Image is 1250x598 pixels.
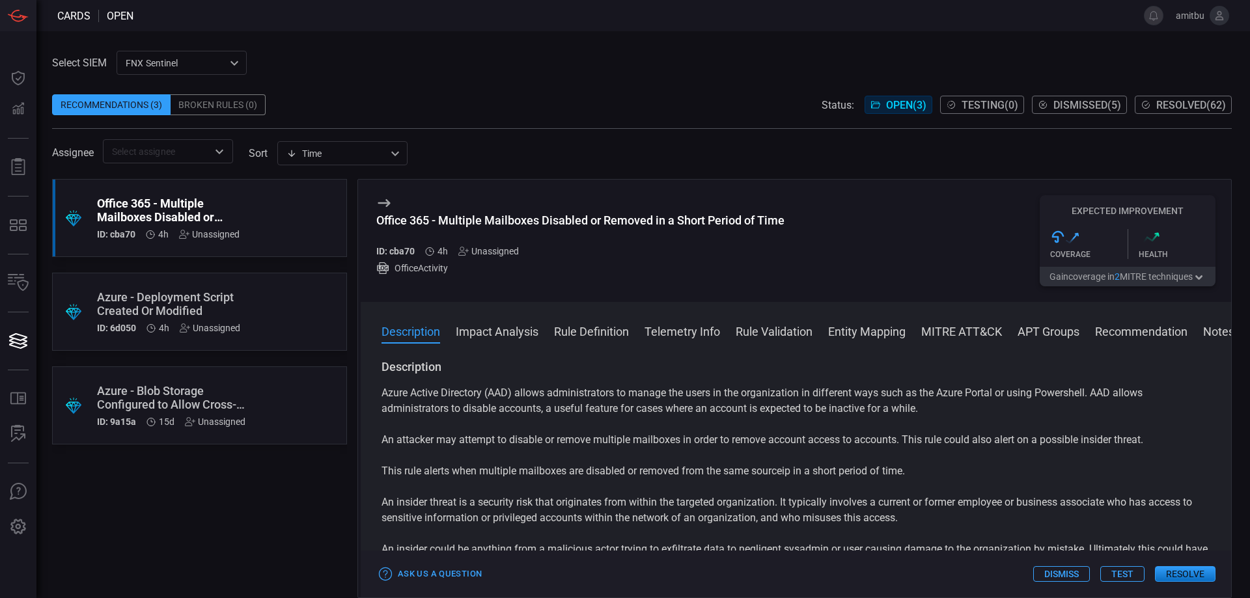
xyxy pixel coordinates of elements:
[52,94,171,115] div: Recommendations (3)
[940,96,1024,114] button: Testing(0)
[1203,323,1234,338] button: Notes
[828,323,906,338] button: Entity Mapping
[1115,271,1120,282] span: 2
[1050,250,1128,259] div: Coverage
[822,99,854,111] span: Status:
[1040,267,1215,286] button: Gaincoverage in2MITRE techniques
[554,323,629,338] button: Rule Definition
[458,246,519,256] div: Unassigned
[1053,99,1121,111] span: Dismissed ( 5 )
[179,229,240,239] div: Unassigned
[1156,99,1226,111] span: Resolved ( 62 )
[382,541,1210,573] p: An insider could be anything from a malicious actor trying to exfiltrate data to negligent sysadm...
[126,57,226,70] p: FNX Sentinel
[97,229,135,239] h5: ID: cba70
[3,418,34,450] button: ALERT ANALYSIS
[3,383,34,415] button: Rule Catalog
[886,99,926,111] span: Open ( 3 )
[382,495,1210,526] p: An insider threat is a security risk that originates from within the targeted organization. It ty...
[286,147,387,160] div: Time
[3,62,34,94] button: Dashboard
[645,323,720,338] button: Telemetry Info
[52,146,94,159] span: Assignee
[3,511,34,543] button: Preferences
[97,323,136,333] h5: ID: 6d050
[1095,323,1187,338] button: Recommendation
[736,323,812,338] button: Rule Validation
[382,359,1210,375] h3: Description
[376,246,415,256] h5: ID: cba70
[382,323,440,338] button: Description
[107,143,208,159] input: Select assignee
[1033,566,1090,582] button: Dismiss
[1135,96,1232,114] button: Resolved(62)
[1139,250,1216,259] div: Health
[3,267,34,299] button: Inventory
[3,325,34,357] button: Cards
[52,57,107,69] label: Select SIEM
[249,147,268,159] label: sort
[3,476,34,508] button: Ask Us A Question
[1169,10,1204,21] span: amitbu
[1155,566,1215,582] button: Resolve
[382,385,1210,416] p: Azure Active Directory (AAD) allows administrators to manage the users in the organization in dif...
[185,416,245,427] div: Unassigned
[382,463,1210,479] p: This rule alerts when multiple mailboxes are disabled or removed from the same sourceip in a shor...
[921,323,1002,338] button: MITRE ATT&CK
[865,96,932,114] button: Open(3)
[376,564,485,584] button: Ask Us a Question
[1032,96,1127,114] button: Dismissed(5)
[159,416,174,427] span: Aug 18, 2025 1:06 PM
[1018,323,1079,338] button: APT Groups
[171,94,266,115] div: Broken Rules (0)
[97,290,253,318] div: Azure - Deployment Script Created Or Modified
[456,323,538,338] button: Impact Analysis
[437,246,448,256] span: Sep 02, 2025 10:32 AM
[97,416,136,427] h5: ID: 9a15a
[159,323,169,333] span: Sep 02, 2025 10:32 AM
[1100,566,1145,582] button: Test
[97,197,253,224] div: Office 365 - Multiple Mailboxes Disabled or Removed in a Short Period of Time
[158,229,169,239] span: Sep 02, 2025 10:32 AM
[962,99,1018,111] span: Testing ( 0 )
[210,143,229,161] button: Open
[1040,206,1215,216] h5: Expected Improvement
[382,432,1210,448] p: An attacker may attempt to disable or remove multiple mailboxes in order to remove account access...
[376,213,785,227] div: Office 365 - Multiple Mailboxes Disabled or Removed in a Short Period of Time
[3,94,34,125] button: Detections
[3,210,34,241] button: MITRE - Detection Posture
[3,152,34,183] button: Reports
[107,10,133,22] span: open
[57,10,90,22] span: Cards
[376,262,785,275] div: OfficeActivity
[97,384,253,411] div: Azure - Blob Storage Configured to Allow Cross-Tenant Replication
[180,323,240,333] div: Unassigned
